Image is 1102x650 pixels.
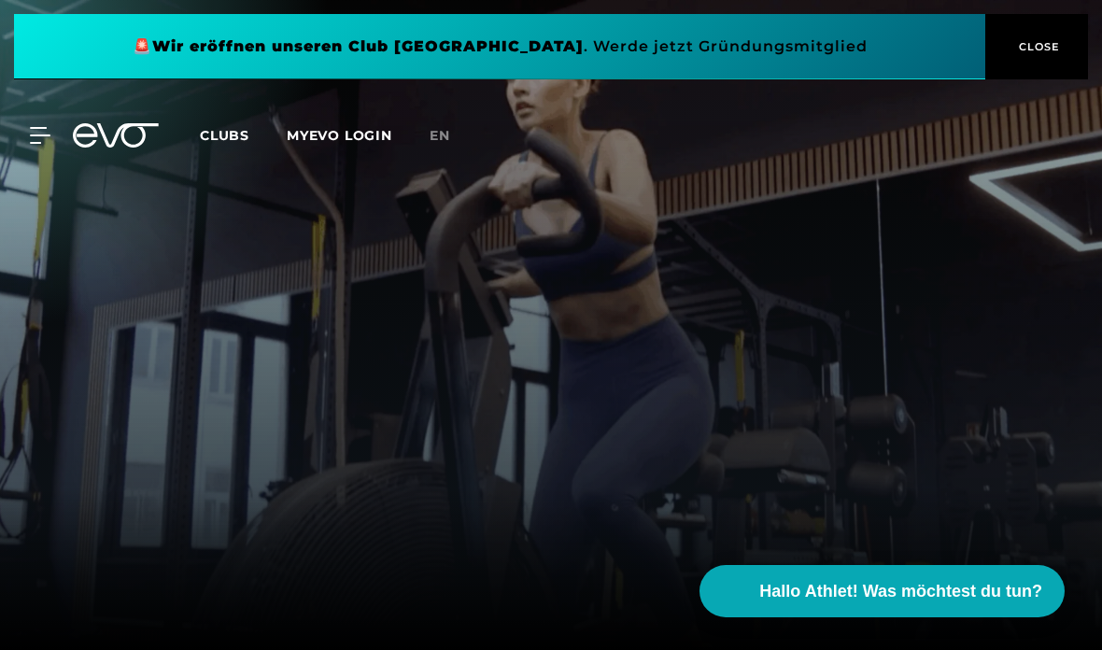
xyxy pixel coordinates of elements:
[200,127,249,144] span: Clubs
[985,14,1088,79] button: CLOSE
[1014,38,1060,55] span: CLOSE
[759,579,1042,604] span: Hallo Athlet! Was möchtest du tun?
[287,127,392,144] a: MYEVO LOGIN
[430,127,450,144] span: en
[200,126,287,144] a: Clubs
[430,125,473,147] a: en
[699,565,1065,617] button: Hallo Athlet! Was möchtest du tun?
